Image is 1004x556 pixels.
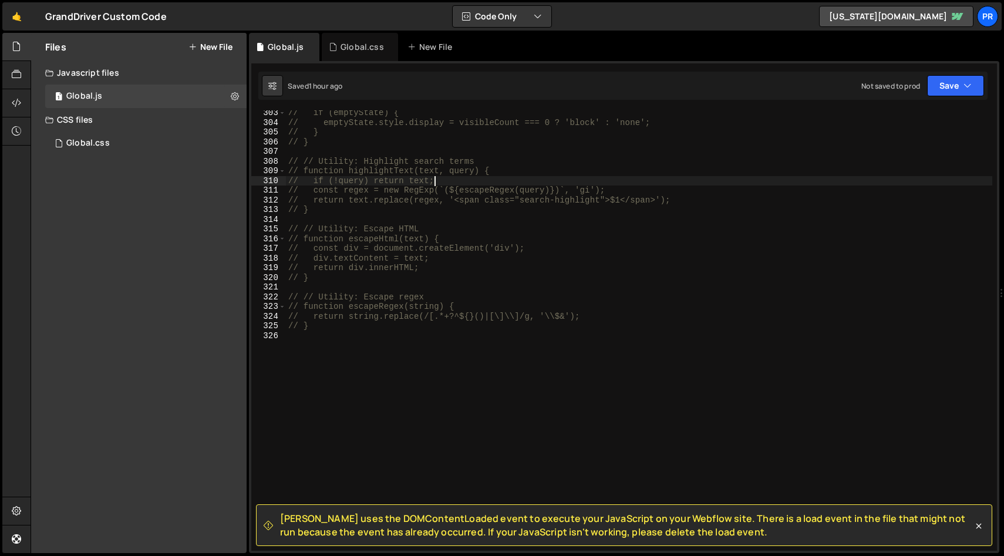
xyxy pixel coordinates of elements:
[251,127,286,137] div: 305
[341,41,384,53] div: Global.css
[251,196,286,205] div: 312
[45,85,247,108] div: 16776/45855.js
[251,118,286,128] div: 304
[251,108,286,118] div: 303
[251,224,286,234] div: 315
[251,321,286,331] div: 325
[251,234,286,244] div: 316
[251,312,286,322] div: 324
[2,2,31,31] a: 🤙
[861,81,920,91] div: Not saved to prod
[66,138,110,149] div: Global.css
[31,108,247,132] div: CSS files
[977,6,998,27] a: PR
[251,263,286,273] div: 319
[31,61,247,85] div: Javascript files
[251,176,286,186] div: 310
[927,75,984,96] button: Save
[251,331,286,341] div: 326
[188,42,233,52] button: New File
[251,137,286,147] div: 306
[251,205,286,215] div: 313
[251,215,286,225] div: 314
[55,93,62,102] span: 1
[309,81,343,91] div: 1 hour ago
[251,254,286,264] div: 318
[251,244,286,254] div: 317
[251,186,286,196] div: 311
[251,292,286,302] div: 322
[45,41,66,53] h2: Files
[251,147,286,157] div: 307
[280,512,973,538] span: [PERSON_NAME] uses the DOMContentLoaded event to execute your JavaScript on your Webflow site. Th...
[251,166,286,176] div: 309
[407,41,457,53] div: New File
[268,41,304,53] div: Global.js
[251,157,286,167] div: 308
[45,132,247,155] div: 16776/45854.css
[251,273,286,283] div: 320
[66,91,102,102] div: Global.js
[453,6,551,27] button: Code Only
[45,9,167,23] div: GrandDriver Custom Code
[288,81,342,91] div: Saved
[819,6,973,27] a: [US_STATE][DOMAIN_NAME]
[251,302,286,312] div: 323
[251,282,286,292] div: 321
